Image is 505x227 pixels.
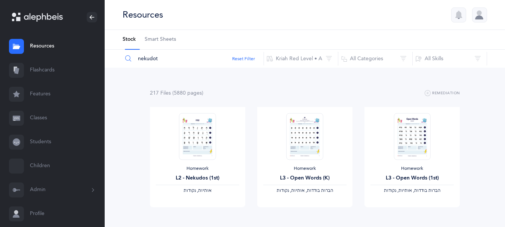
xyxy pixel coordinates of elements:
[425,89,460,98] button: Remediation
[277,188,333,193] span: ‫הברות בודדות, אותיות, נקודות‬
[263,174,347,182] div: L3 - Open Words (K)
[184,188,212,193] span: ‫אותיות, נקודות‬
[286,113,323,160] img: Homework_L3_OpenWords_R_EN_thumbnail_1731229486.png
[384,188,440,193] span: ‫הברות בודדות, אותיות, נקודות‬
[370,166,454,172] div: Homework
[156,166,239,172] div: Homework
[264,50,338,68] button: Kriah Red Level • A
[263,166,347,172] div: Homework
[122,50,264,68] input: Search Resources
[169,90,171,96] span: s
[172,90,203,96] span: (5880 page )
[394,113,431,160] img: Homework_L3_OpenWords_O_Red_EN_thumbnail_1731217670.png
[179,113,216,160] img: Homework_L2_Nekudos_R_EN_1_thumbnail_1731617499.png
[150,90,171,96] span: 217 File
[370,174,454,182] div: L3 - Open Words (1st)
[338,50,413,68] button: All Categories
[412,50,487,68] button: All Skills
[123,9,163,21] div: Resources
[145,36,176,43] span: Smart Sheets
[200,90,202,96] span: s
[156,174,239,182] div: L2 - Nekudos (1st)
[232,55,255,62] button: Reset Filter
